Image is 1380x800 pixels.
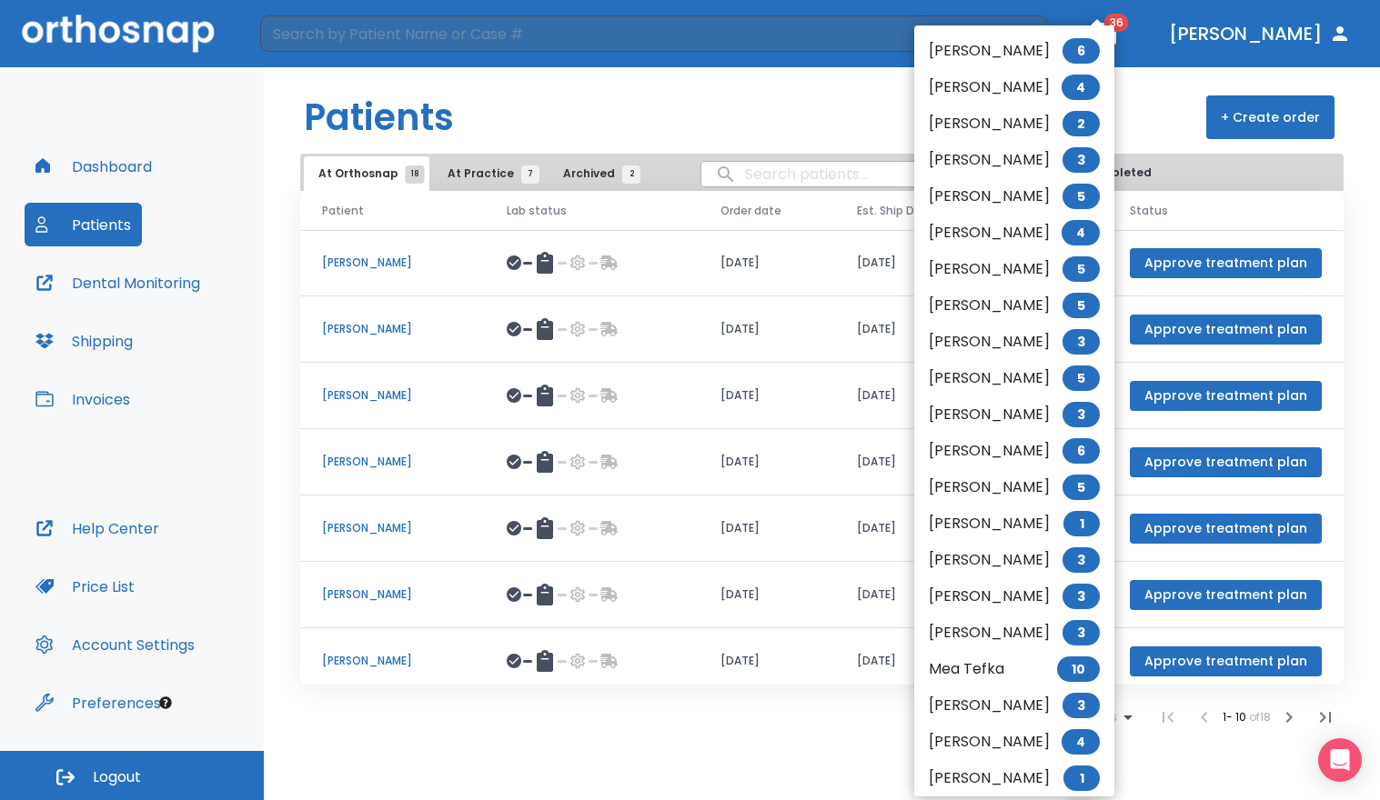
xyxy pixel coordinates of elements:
[914,287,1114,324] li: [PERSON_NAME]
[1063,184,1100,209] span: 5
[914,178,1114,215] li: [PERSON_NAME]
[914,578,1114,615] li: [PERSON_NAME]
[914,542,1114,578] li: [PERSON_NAME]
[1062,729,1100,755] span: 4
[1063,402,1100,427] span: 3
[914,396,1114,433] li: [PERSON_NAME]
[1063,147,1100,173] span: 3
[914,433,1114,469] li: [PERSON_NAME]
[1318,738,1362,782] div: Open Intercom Messenger
[914,215,1114,251] li: [PERSON_NAME]
[1063,765,1100,791] span: 1
[914,615,1114,651] li: [PERSON_NAME]
[914,33,1114,69] li: [PERSON_NAME]
[914,251,1114,287] li: [PERSON_NAME]
[1062,220,1100,245] span: 4
[1063,111,1100,136] span: 2
[914,469,1114,505] li: [PERSON_NAME]
[1063,475,1100,500] span: 5
[914,505,1114,542] li: [PERSON_NAME]
[1062,75,1100,100] span: 4
[914,324,1114,360] li: [PERSON_NAME]
[1063,511,1100,536] span: 1
[914,360,1114,396] li: [PERSON_NAME]
[1063,256,1100,282] span: 5
[1063,438,1100,464] span: 6
[1063,547,1100,573] span: 3
[1057,656,1100,682] span: 10
[914,687,1114,724] li: [PERSON_NAME]
[914,760,1114,796] li: [PERSON_NAME]
[1063,693,1100,718] span: 3
[914,69,1114,105] li: [PERSON_NAME]
[1063,365,1100,391] span: 5
[914,105,1114,142] li: [PERSON_NAME]
[1063,293,1100,318] span: 5
[914,724,1114,760] li: [PERSON_NAME]
[914,142,1114,178] li: [PERSON_NAME]
[1063,329,1100,355] span: 3
[914,651,1114,687] li: Mea Tefka
[1063,584,1100,609] span: 3
[1063,620,1100,645] span: 3
[1063,38,1100,64] span: 6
